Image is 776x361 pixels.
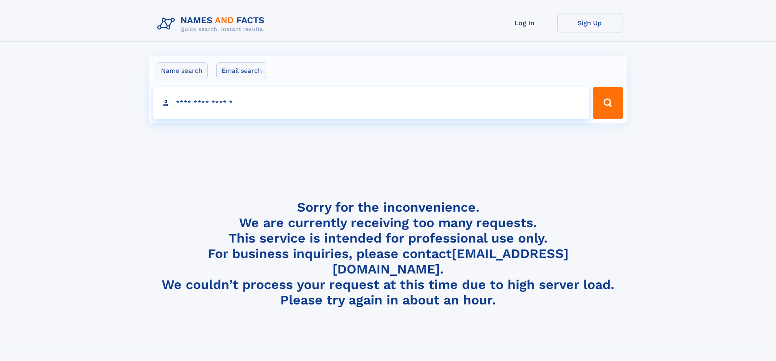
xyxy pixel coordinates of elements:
[154,199,622,308] h4: Sorry for the inconvenience. We are currently receiving too many requests. This service is intend...
[593,87,623,119] button: Search Button
[492,13,557,33] a: Log In
[154,13,271,35] img: Logo Names and Facts
[557,13,622,33] a: Sign Up
[332,246,569,277] a: [EMAIL_ADDRESS][DOMAIN_NAME]
[156,62,208,79] label: Name search
[153,87,589,119] input: search input
[216,62,267,79] label: Email search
